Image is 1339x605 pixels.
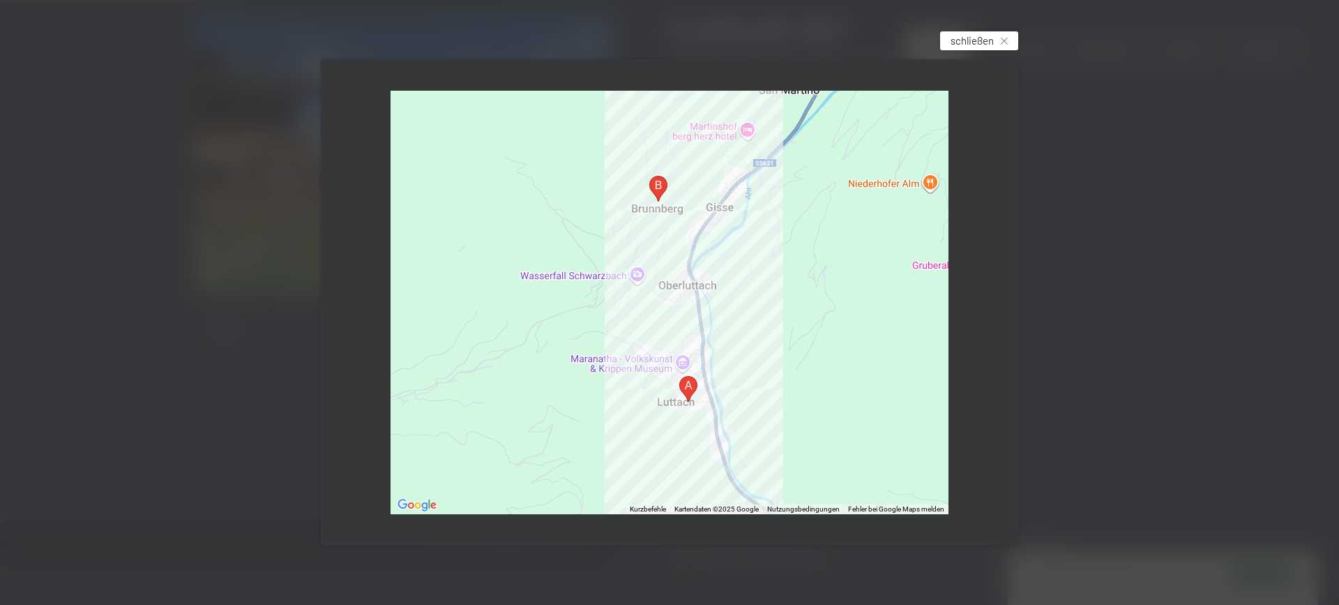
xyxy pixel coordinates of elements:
div: Dorfstraße, 11, 39030 Luttach, Autonome Provinz Bozen - Südtirol, Italien [679,376,697,402]
a: Dieses Gebiet in Google Maps öffnen (in neuem Fenster) [394,496,440,514]
div: Brunnberg, 17, 39030 St.Johann, Autonome Provinz Bozen - Südtirol, Italien [649,176,667,202]
span: Kartendaten ©2025 Google [674,505,759,513]
img: Google [394,496,440,514]
a: Nutzungsbedingungen (wird in neuem Tab geöffnet) [767,505,840,513]
span: schließen [951,33,994,48]
a: Fehler bei Google Maps melden [848,505,944,513]
button: Kurzbefehle [630,505,666,514]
